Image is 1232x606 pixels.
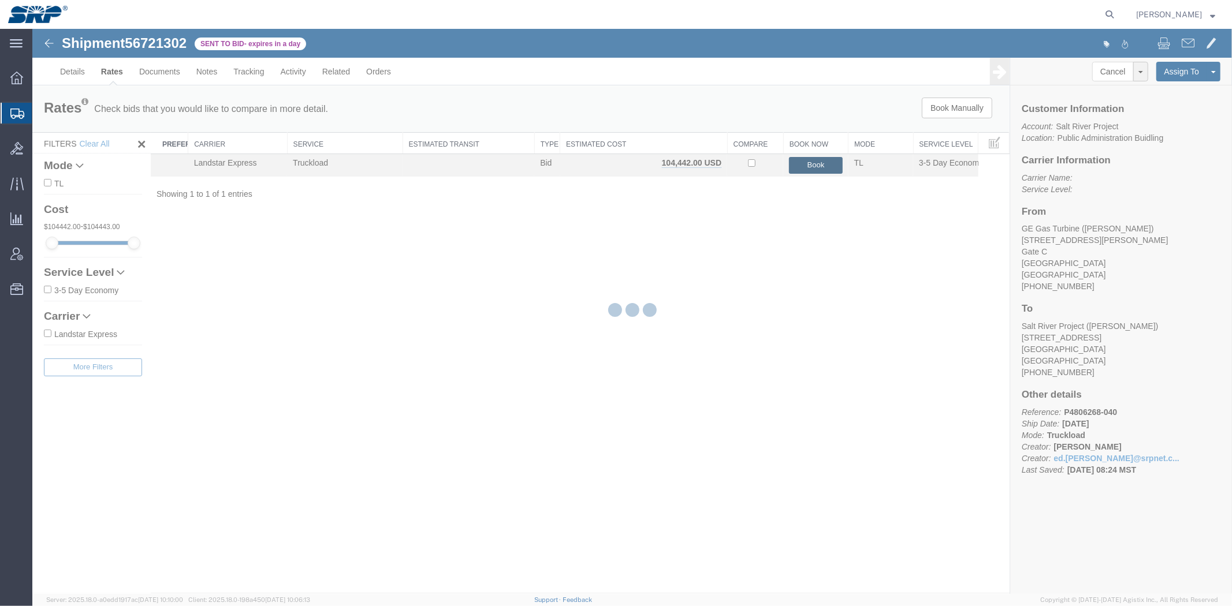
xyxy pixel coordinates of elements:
a: Support [534,596,563,603]
button: [PERSON_NAME] [1136,8,1216,21]
span: [DATE] 10:10:00 [138,596,183,603]
span: Copyright © [DATE]-[DATE] Agistix Inc., All Rights Reserved [1040,595,1218,605]
span: Marissa Camacho [1136,8,1202,21]
span: [DATE] 10:06:13 [265,596,310,603]
img: logo [8,6,68,23]
span: Client: 2025.18.0-198a450 [188,596,310,603]
a: Feedback [563,596,592,603]
span: Server: 2025.18.0-a0edd1917ac [46,596,183,603]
